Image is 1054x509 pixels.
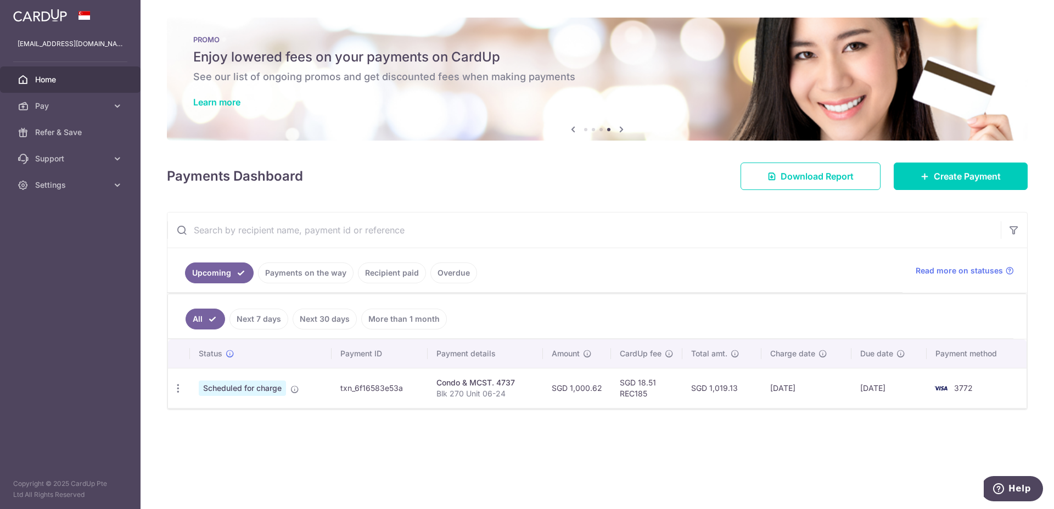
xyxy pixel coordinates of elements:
a: Next 7 days [229,309,288,329]
span: 3772 [954,383,973,393]
th: Payment details [428,339,543,368]
th: Payment ID [332,339,428,368]
span: Home [35,74,108,85]
p: [EMAIL_ADDRESS][DOMAIN_NAME] [18,38,123,49]
img: Latest Promos banner [167,18,1028,141]
span: Read more on statuses [916,265,1003,276]
a: Create Payment [894,163,1028,190]
a: Upcoming [185,262,254,283]
a: Learn more [193,97,240,108]
td: SGD 1,000.62 [543,368,611,408]
span: Create Payment [934,170,1001,183]
td: [DATE] [761,368,851,408]
span: Settings [35,180,108,191]
span: Status [199,348,222,359]
a: Read more on statuses [916,265,1014,276]
th: Payment method [927,339,1027,368]
iframe: Opens a widget where you can find more information [984,476,1043,504]
a: Payments on the way [258,262,354,283]
a: More than 1 month [361,309,447,329]
td: txn_6f16583e53a [332,368,428,408]
img: CardUp [13,9,67,22]
h4: Payments Dashboard [167,166,303,186]
h6: See our list of ongoing promos and get discounted fees when making payments [193,70,1001,83]
td: SGD 18.51 REC185 [611,368,682,408]
a: Overdue [430,262,477,283]
span: Total amt. [691,348,727,359]
span: Download Report [781,170,854,183]
span: Scheduled for charge [199,381,286,396]
div: Condo & MCST. 4737 [436,377,534,388]
span: Refer & Save [35,127,108,138]
span: Amount [552,348,580,359]
a: Download Report [741,163,881,190]
span: Support [35,153,108,164]
p: PROMO [193,35,1001,44]
span: Due date [860,348,893,359]
img: Bank Card [930,382,952,395]
span: CardUp fee [620,348,661,359]
a: Next 30 days [293,309,357,329]
h5: Enjoy lowered fees on your payments on CardUp [193,48,1001,66]
span: Charge date [770,348,815,359]
td: SGD 1,019.13 [682,368,761,408]
a: All [186,309,225,329]
span: Pay [35,100,108,111]
a: Recipient paid [358,262,426,283]
input: Search by recipient name, payment id or reference [167,212,1001,248]
td: [DATE] [851,368,927,408]
p: Blk 270 Unit 06-24 [436,388,534,399]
